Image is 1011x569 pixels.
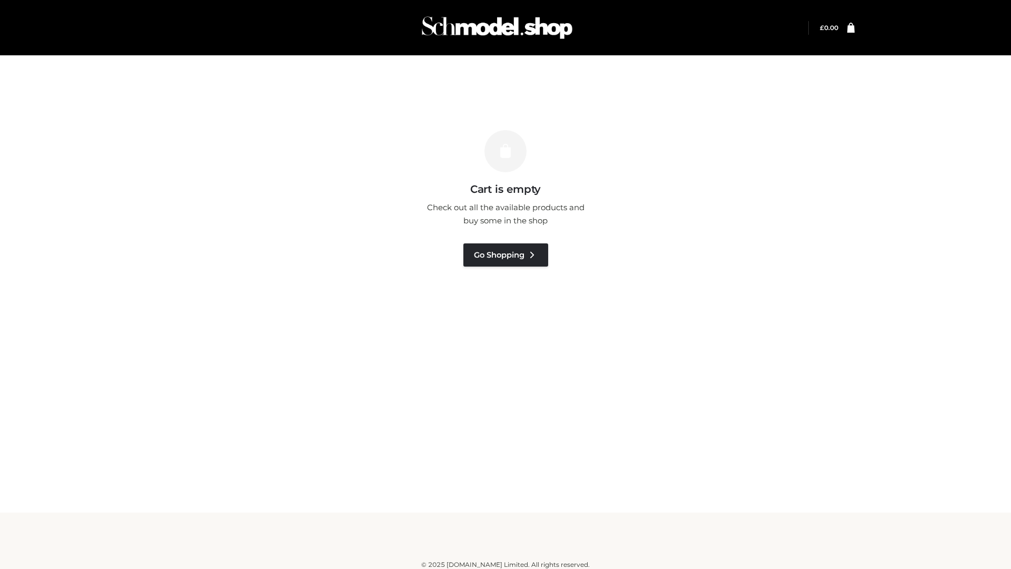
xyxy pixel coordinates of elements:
[180,183,831,195] h3: Cart is empty
[820,24,838,32] bdi: 0.00
[463,243,548,267] a: Go Shopping
[820,24,838,32] a: £0.00
[421,201,590,228] p: Check out all the available products and buy some in the shop
[418,7,576,48] img: Schmodel Admin 964
[820,24,824,32] span: £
